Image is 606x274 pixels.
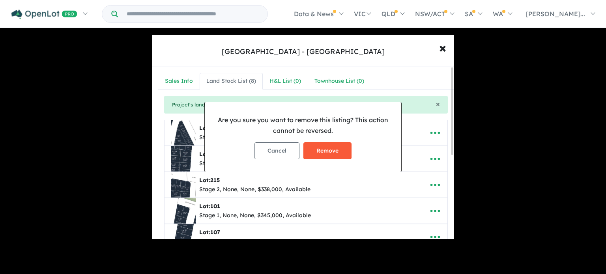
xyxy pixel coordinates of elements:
[526,10,585,18] span: [PERSON_NAME]...
[11,9,77,19] img: Openlot PRO Logo White
[254,142,299,159] button: Cancel
[120,6,266,22] input: Try estate name, suburb, builder or developer
[303,142,352,159] button: Remove
[211,115,395,136] p: Are you sure you want to remove this listing? This action cannot be reversed.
